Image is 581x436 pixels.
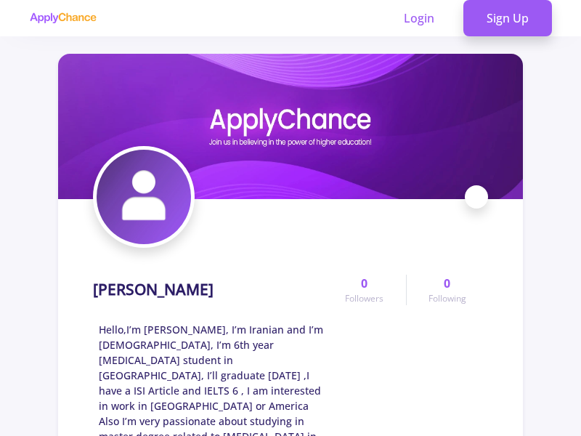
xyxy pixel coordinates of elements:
span: 0 [361,275,367,292]
a: 0Followers [323,275,405,305]
a: 0Following [406,275,488,305]
img: HODA ZAREPOUR avatar [97,150,191,244]
span: 0 [444,275,450,292]
img: HODA ZAREPOUR cover image [58,54,523,199]
img: applychance logo text only [29,12,97,24]
span: Following [428,292,466,305]
h1: [PERSON_NAME] [93,280,214,299]
span: Followers [345,292,383,305]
